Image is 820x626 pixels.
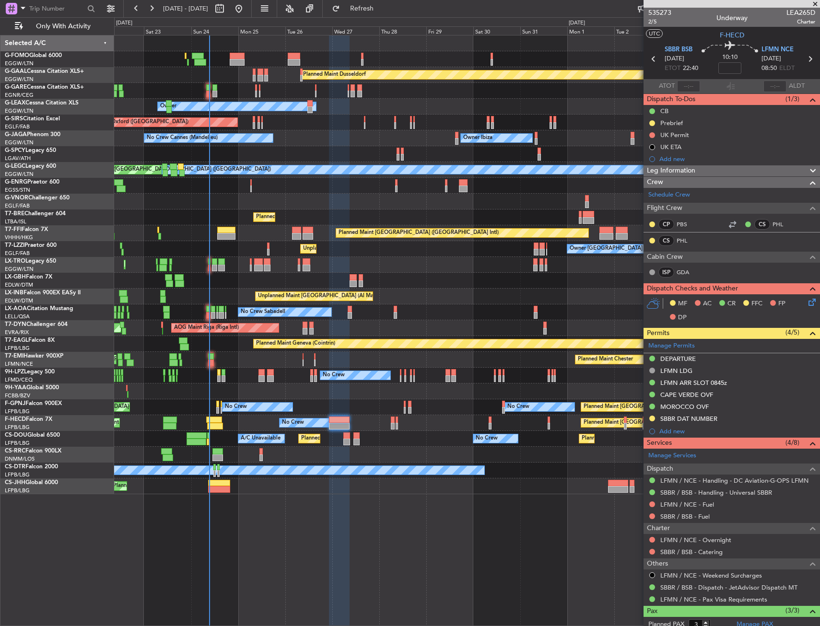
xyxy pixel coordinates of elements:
a: CS-DTRFalcon 2000 [5,464,58,470]
div: No Crew [225,400,247,414]
div: [DATE] [569,19,585,27]
span: Flight Crew [647,203,682,214]
a: T7-LZZIPraetor 600 [5,243,57,248]
span: 22:40 [683,64,698,73]
span: Cabin Crew [647,252,683,263]
div: Tue 2 [614,26,661,35]
span: CS-JHH [5,480,25,486]
a: Manage Services [648,451,696,461]
span: G-FOMO [5,53,29,58]
div: No Crew Sabadell [241,305,285,319]
div: UK ETA [660,143,681,151]
a: LFMN / NCE - Weekend Surcharges [660,571,762,580]
a: LFMN / NCE - Pax Visa Requirements [660,595,767,603]
span: G-LEAX [5,100,25,106]
span: G-LEGC [5,163,25,169]
span: LEA265D [786,8,815,18]
a: EGLF/FAB [5,202,30,209]
a: F-GPNJFalcon 900EX [5,401,62,406]
a: LFMD/CEQ [5,376,33,383]
div: Sat 23 [144,26,191,35]
span: T7-LZZI [5,243,24,248]
a: EDLW/DTM [5,297,33,304]
span: G-GAAL [5,69,27,74]
span: F-HECD [5,417,26,422]
span: CS-RRC [5,448,25,454]
a: G-VNORChallenger 650 [5,195,70,201]
span: (4/5) [785,327,799,337]
div: CP [658,219,674,230]
span: Leg Information [647,165,695,176]
a: G-LEGCLegacy 600 [5,163,56,169]
a: EGGW/LTN [5,107,34,115]
a: LFMN / NCE - Overnight [660,536,731,544]
span: T7-EAGL [5,337,28,343]
a: T7-FFIFalcon 7X [5,227,48,232]
div: Planned Maint Geneva (Cointrin) [256,336,335,351]
div: Fri 29 [426,26,473,35]
div: Owner [160,99,176,114]
div: LFMN ARR SLOT 0845z [660,379,727,387]
div: [DATE] [116,19,132,27]
span: F-HECD [720,30,744,40]
div: Wed 27 [332,26,379,35]
span: Others [647,558,668,569]
a: EDLW/DTM [5,281,33,289]
span: MF [678,299,687,309]
span: LX-AOA [5,306,27,312]
a: LFPB/LBG [5,440,30,447]
a: LX-GBHFalcon 7X [5,274,52,280]
a: Manage Permits [648,341,695,351]
a: CS-RRCFalcon 900LX [5,448,61,454]
a: EGGW/LTN [5,171,34,178]
input: Trip Number [29,1,84,16]
span: T7-DYN [5,322,26,327]
div: Prebrief [660,119,683,127]
a: EGGW/LTN [5,266,34,273]
span: CS-DOU [5,432,27,438]
div: No Crew Cannes (Mandelieu) [147,131,218,145]
span: Permits [647,328,669,339]
div: A/C Unavailable [GEOGRAPHIC_DATA] ([GEOGRAPHIC_DATA]) [115,162,271,177]
a: LX-INBFalcon 900EX EASy II [5,290,81,296]
div: Sun 24 [191,26,238,35]
span: ETOT [665,64,680,73]
a: LTBA/ISL [5,218,26,225]
div: ISP [658,267,674,278]
div: No Crew [476,431,498,446]
span: G-VNOR [5,195,28,201]
a: LX-TROLegacy 650 [5,258,56,264]
div: Underway [716,13,748,23]
div: Thu 28 [379,26,426,35]
div: MOROCCO OVF [660,403,709,411]
div: Owner Ibiza [463,131,492,145]
a: SBBR / BSB - Fuel [660,512,710,521]
a: T7-EMIHawker 900XP [5,353,63,359]
span: T7-FFI [5,227,22,232]
span: 9H-LPZ [5,369,24,375]
a: T7-DYNChallenger 604 [5,322,68,327]
a: G-FOMOGlobal 6000 [5,53,62,58]
span: [DATE] [665,54,684,64]
div: Owner [GEOGRAPHIC_DATA] ([GEOGRAPHIC_DATA]) [570,242,702,256]
span: LX-TRO [5,258,25,264]
a: T7-EAGLFalcon 8X [5,337,55,343]
a: G-GARECessna Citation XLS+ [5,84,84,90]
a: LFMN/NCE [5,360,33,368]
a: DNMM/LOS [5,455,35,463]
a: PHL [677,236,698,245]
a: T7-BREChallenger 604 [5,211,66,217]
span: F-GPNJ [5,401,25,406]
span: [DATE] - [DATE] [163,4,208,13]
a: LELL/QSA [5,313,30,320]
span: T7-EMI [5,353,23,359]
a: EGLF/FAB [5,123,30,130]
div: No Crew [282,416,304,430]
button: Only With Activity [11,19,104,34]
a: LFPB/LBG [5,471,30,478]
a: SBBR / BSB - Catering [660,548,723,556]
span: Only With Activity [25,23,101,30]
a: G-SPCYLegacy 650 [5,148,56,153]
div: CAPE VERDE OVF [660,391,713,399]
a: SBBR / BSB - Dispatch - JetAdvisor Dispatch MT [660,583,797,591]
